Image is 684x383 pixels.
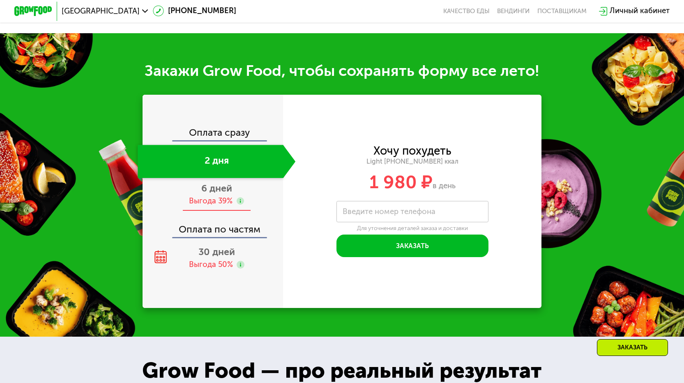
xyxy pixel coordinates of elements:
div: Выгода 50% [189,260,233,270]
div: Личный кабинет [610,5,670,17]
div: Для уточнения деталей заказа и доставки [336,225,488,232]
div: Оплата сразу [143,128,283,140]
a: Вендинги [497,7,530,15]
span: 6 дней [201,182,232,194]
div: Выгода 39% [189,196,233,207]
div: Light [PHONE_NUMBER] ккал [283,157,541,166]
button: Заказать [336,235,488,258]
span: в день [433,181,456,190]
a: [PHONE_NUMBER] [153,5,236,17]
div: Оплата по частям [143,215,283,237]
a: Качество еды [443,7,490,15]
div: Хочу похудеть [373,146,451,156]
div: Заказать [597,339,668,356]
label: Введите номер телефона [343,209,435,214]
span: [GEOGRAPHIC_DATA] [62,7,140,15]
div: поставщикам [537,7,587,15]
span: 1 980 ₽ [369,171,433,193]
span: 30 дней [198,246,235,258]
